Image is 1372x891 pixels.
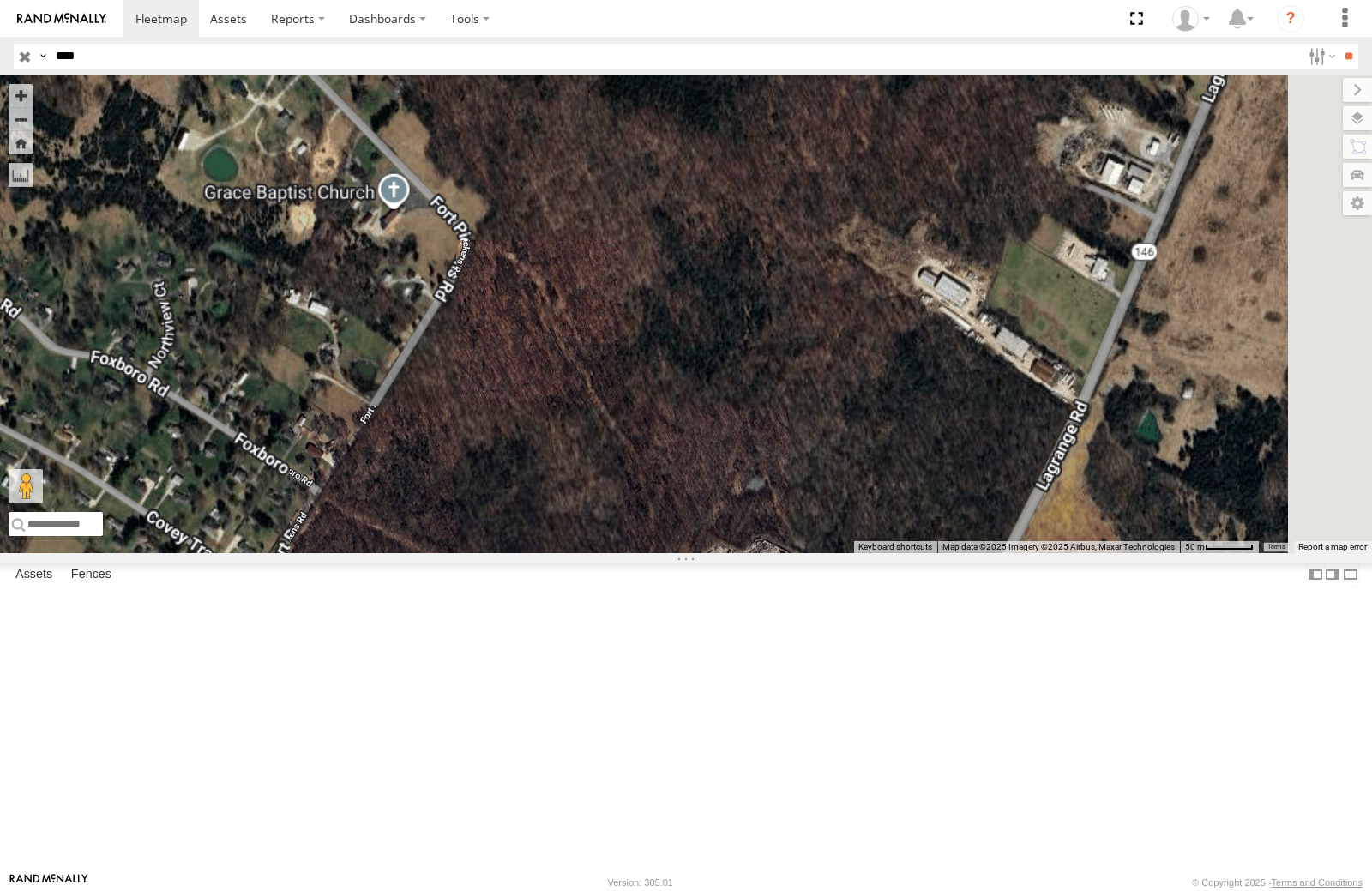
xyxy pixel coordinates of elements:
button: Zoom in [9,84,33,107]
label: Measure [9,163,33,187]
button: Map Scale: 50 m per 53 pixels [1180,541,1259,553]
label: Map Settings [1343,191,1372,215]
div: Jana Barrett [1166,6,1216,32]
label: Search Query [36,44,50,69]
a: Visit our Website [9,874,88,891]
div: Version: 305.01 [608,877,673,888]
label: Fences [63,563,120,587]
button: Drag Pegman onto the map to open Street View [9,469,43,503]
label: Dock Summary Table to the Right [1324,563,1341,587]
span: Map data ©2025 Imagery ©2025 Airbus, Maxar Technologies [942,542,1175,551]
button: Zoom Home [9,131,33,154]
a: Report a map error [1298,542,1367,551]
img: rand-logo.svg [17,13,106,25]
i: ? [1277,5,1304,33]
div: © Copyright 2025 - [1192,877,1363,888]
a: Terms [1267,544,1285,551]
button: Zoom out [9,107,33,131]
label: Dock Summary Table to the Left [1307,563,1324,587]
label: Assets [7,563,61,587]
button: Keyboard shortcuts [858,541,932,553]
label: Hide Summary Table [1342,563,1359,587]
a: Terms and Conditions [1272,877,1363,888]
label: Search Filter Options [1302,44,1339,69]
span: 50 m [1185,542,1205,551]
